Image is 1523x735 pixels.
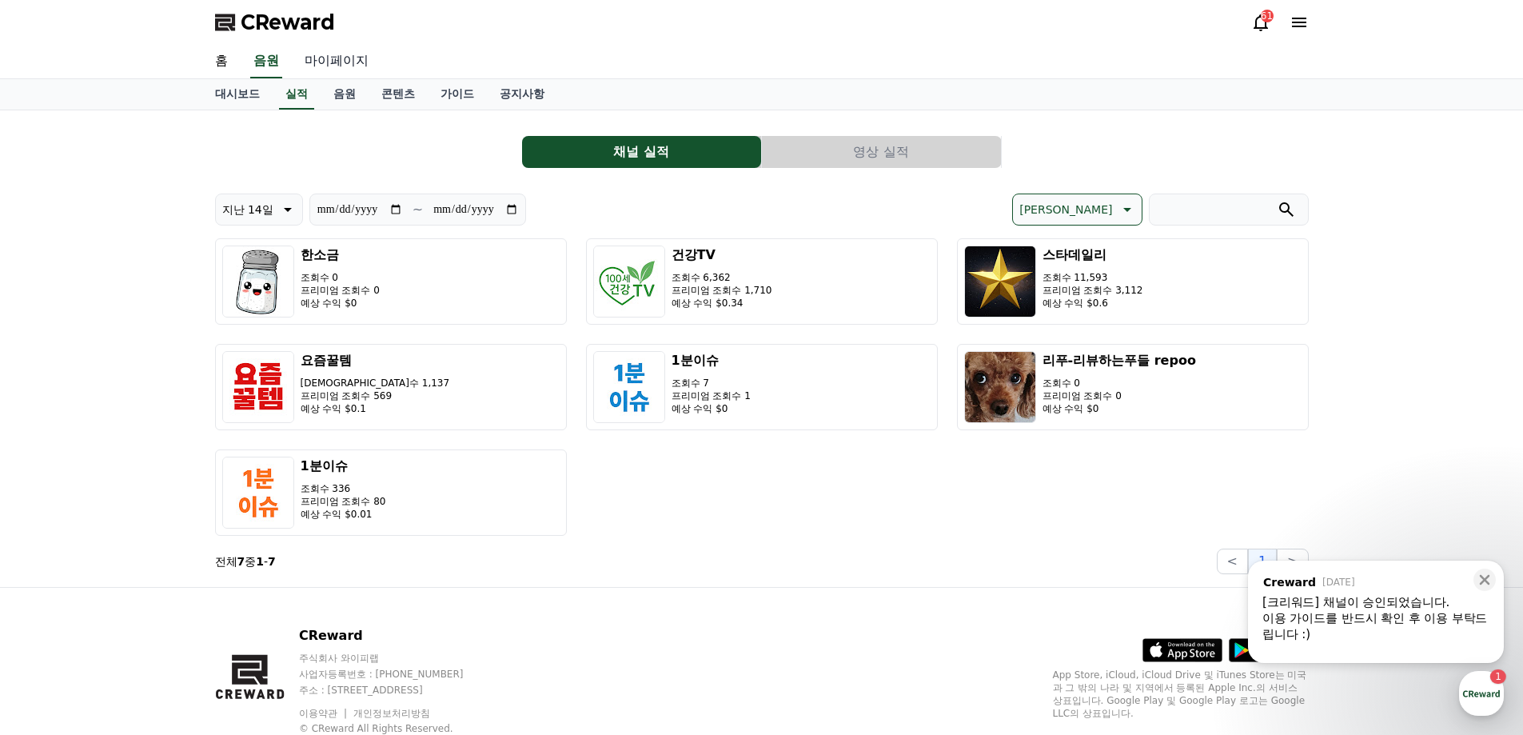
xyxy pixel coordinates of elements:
[413,200,423,219] p: ~
[1043,351,1196,370] h3: 리푸-리뷰하는푸들 repoo
[301,389,450,402] p: 프리미엄 조회수 569
[301,482,386,495] p: 조회수 336
[1248,549,1277,574] button: 1
[762,136,1001,168] button: 영상 실적
[299,626,494,645] p: CReward
[215,10,335,35] a: CReward
[146,532,165,545] span: 대화
[672,297,772,310] p: 예상 수익 $0.34
[299,684,494,697] p: 주소 : [STREET_ADDRESS]
[522,136,761,168] button: 채널 실적
[672,377,751,389] p: 조회수 7
[222,457,294,529] img: 1분이슈
[301,271,380,284] p: 조회수 0
[964,246,1036,318] img: 스타데일리
[202,79,273,110] a: 대시보드
[206,507,307,547] a: 설정
[215,553,276,569] p: 전체 중 -
[1012,194,1142,226] button: [PERSON_NAME]
[1217,549,1248,574] button: <
[586,238,938,325] button: 건강TV 조회수 6,362 프리미엄 조회수 1,710 예상 수익 $0.34
[672,284,772,297] p: 프리미엄 조회수 1,710
[5,507,106,547] a: 홈
[672,246,772,265] h3: 건강TV
[1053,669,1309,720] p: App Store, iCloud, iCloud Drive 및 iTunes Store는 미국과 그 밖의 나라 및 지역에서 등록된 Apple Inc.의 서비스 상표입니다. Goo...
[593,246,665,318] img: 건강TV
[1251,13,1270,32] a: 61
[1043,297,1143,310] p: 예상 수익 $0.6
[279,79,314,110] a: 실적
[369,79,428,110] a: 콘텐츠
[1277,549,1308,574] button: >
[106,507,206,547] a: 1대화
[1043,377,1196,389] p: 조회수 0
[215,238,567,325] button: 한소금 조회수 0 프리미엄 조회수 0 예상 수익 $0
[301,351,450,370] h3: 요즘꿀템
[241,10,335,35] span: CReward
[50,531,60,544] span: 홈
[301,495,386,508] p: 프리미엄 조회수 80
[301,284,380,297] p: 프리미엄 조회수 0
[222,351,294,423] img: 요즘꿀템
[586,344,938,430] button: 1분이슈 조회수 7 프리미엄 조회수 1 예상 수익 $0
[301,402,450,415] p: 예상 수익 $0.1
[268,555,276,568] strong: 7
[215,449,567,536] button: 1분이슈 조회수 336 프리미엄 조회수 80 예상 수익 $0.01
[353,708,430,719] a: 개인정보처리방침
[957,238,1309,325] button: 스타데일리 조회수 11,593 프리미엄 조회수 3,112 예상 수익 $0.6
[215,344,567,430] button: 요즘꿀템 [DEMOGRAPHIC_DATA]수 1,137 프리미엄 조회수 569 예상 수익 $0.1
[301,508,386,521] p: 예상 수익 $0.01
[301,297,380,310] p: 예상 수익 $0
[299,708,349,719] a: 이용약관
[301,457,386,476] h3: 1분이슈
[762,136,1002,168] a: 영상 실적
[215,194,303,226] button: 지난 14일
[256,555,264,568] strong: 1
[957,344,1309,430] button: 리푸-리뷰하는푸들 repoo 조회수 0 프리미엄 조회수 0 예상 수익 $0
[1261,10,1274,22] div: 61
[593,351,665,423] img: 1분이슈
[1043,246,1143,265] h3: 스타데일리
[301,246,380,265] h3: 한소금
[250,45,282,78] a: 음원
[672,351,751,370] h3: 1분이슈
[301,377,450,389] p: [DEMOGRAPHIC_DATA]수 1,137
[672,389,751,402] p: 프리미엄 조회수 1
[321,79,369,110] a: 음원
[247,531,266,544] span: 설정
[964,351,1036,423] img: 리푸-리뷰하는푸들 repoo
[672,271,772,284] p: 조회수 6,362
[1019,198,1112,221] p: [PERSON_NAME]
[522,136,762,168] a: 채널 실적
[222,198,273,221] p: 지난 14일
[292,45,381,78] a: 마이페이지
[1043,271,1143,284] p: 조회수 11,593
[202,45,241,78] a: 홈
[299,668,494,681] p: 사업자등록번호 : [PHONE_NUMBER]
[1043,402,1196,415] p: 예상 수익 $0
[222,246,294,318] img: 한소금
[1043,389,1196,402] p: 프리미엄 조회수 0
[299,652,494,665] p: 주식회사 와이피랩
[162,506,168,519] span: 1
[487,79,557,110] a: 공지사항
[672,402,751,415] p: 예상 수익 $0
[299,722,494,735] p: © CReward All Rights Reserved.
[1043,284,1143,297] p: 프리미엄 조회수 3,112
[428,79,487,110] a: 가이드
[237,555,245,568] strong: 7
